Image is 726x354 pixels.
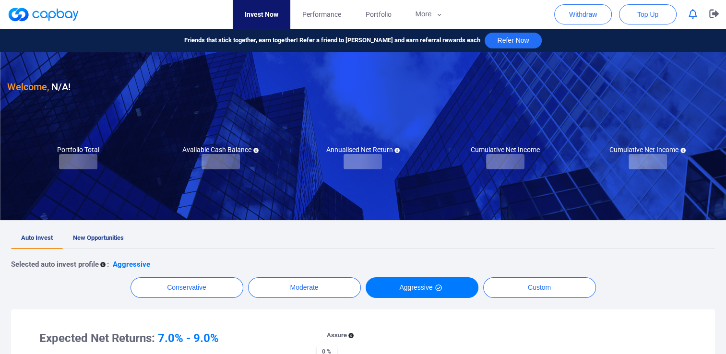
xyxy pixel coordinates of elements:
[326,145,400,154] h5: Annualised Net Return
[619,4,677,24] button: Top Up
[21,234,53,241] span: Auto Invest
[39,330,301,346] h3: Expected Net Returns:
[7,79,71,94] h3: N/A !
[302,9,341,20] span: Performance
[609,145,686,154] h5: Cumulative Net Income
[327,330,347,341] p: Assure
[365,9,391,20] span: Portfolio
[184,35,480,46] span: Friends that stick together, earn together! Refer a friend to [PERSON_NAME] and earn referral rew...
[483,277,596,298] button: Custom
[7,81,49,93] span: Welcome,
[107,259,109,270] p: :
[158,331,219,345] span: 7.0% - 9.0%
[113,259,150,270] p: Aggressive
[471,145,540,154] h5: Cumulative Net Income
[366,277,478,298] button: Aggressive
[73,234,124,241] span: New Opportunities
[485,33,541,48] button: Refer Now
[248,277,361,298] button: Moderate
[11,259,99,270] p: Selected auto invest profile
[57,145,99,154] h5: Portfolio Total
[131,277,243,298] button: Conservative
[637,10,658,19] span: Top Up
[182,145,259,154] h5: Available Cash Balance
[554,4,612,24] button: Withdraw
